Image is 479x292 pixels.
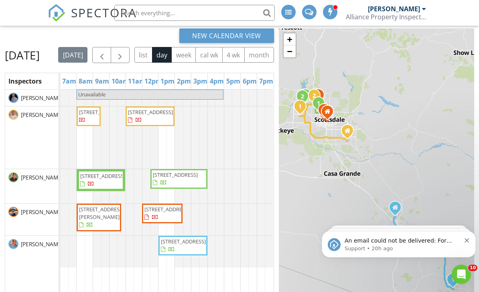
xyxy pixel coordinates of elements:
span: [PERSON_NAME] [19,111,65,119]
div: 12450 W Orangewood Ave, Glendale, AZ 85307 [300,106,305,111]
iframe: Intercom notifications message [319,214,479,270]
span: [PERSON_NAME] [19,240,65,248]
img: screenshot_20250805_at_12.27.40_pm.png [8,207,18,217]
h2: [DATE] [5,47,40,63]
span: [PERSON_NAME] [19,94,65,102]
button: cal wk [195,47,223,63]
span: [STREET_ADDRESS] [144,206,189,213]
i: 1 [298,104,301,109]
span: SPECTORA [71,4,137,21]
a: 8am [77,75,95,88]
a: 2pm [175,75,193,88]
a: 7pm [257,75,275,88]
div: [PERSON_NAME] [368,5,420,13]
span: [STREET_ADDRESS] [161,238,206,245]
button: [DATE] [58,47,87,63]
a: 11am [126,75,148,88]
img: screenshot_20240501_at_11.40.38_am.png [8,239,18,249]
a: 5pm [224,75,242,88]
i: 1 [451,277,454,282]
img: The Best Home Inspection Software - Spectora [48,4,65,22]
button: list [134,47,152,63]
div: 3632 W Oraibi Dr, Glendale, AZ 85308 [314,95,319,100]
span: [STREET_ADDRESS] [153,171,198,178]
div: 18488 E. Peachtree Blvd , Queen Creek AZ 85142 [347,131,352,135]
span: [STREET_ADDRESS][PERSON_NAME] [79,206,124,221]
span: Inspectors [8,77,42,86]
span: 10 [468,265,477,271]
span: [STREET_ADDRESS] [79,108,124,116]
button: Next day [111,47,130,63]
div: 420 W Yukon Dr 4, Phoenix, AZ 85027 [318,95,323,100]
a: Zoom in [284,33,296,45]
iframe: Intercom live chat [452,265,471,284]
button: 4 wk [222,47,245,63]
a: 4pm [208,75,226,88]
span: [STREET_ADDRESS] [80,172,125,180]
div: 2681 W Camino Del Medrano , Tucson AZ 85742 [395,207,400,212]
i: 2 [312,93,315,98]
a: 7am [60,75,78,88]
input: Search everything... [114,5,275,21]
a: Zoom out [284,45,296,57]
a: 1pm [158,75,177,88]
button: New Calendar View [179,29,274,43]
div: 10879 W Sack Dr, Sun City, AZ 85373 [302,96,307,101]
button: month [244,47,274,63]
a: 3pm [191,75,209,88]
button: day [152,47,172,63]
button: Previous day [92,47,111,63]
i: 1 [317,100,320,106]
a: SPECTORA [48,11,137,28]
button: week [171,47,196,63]
i: 2 [300,94,304,99]
a: 9am [93,75,111,88]
a: 12pm [142,75,164,88]
div: Alliance Property Inspections [346,13,426,21]
span: [PERSON_NAME] [19,208,65,216]
span: Unavailable [78,91,106,98]
img: screenshot_20240501_at_11.40.13_am.png [8,172,18,182]
img: 93ddf108015e4b21a1c651f77873c2ad.jpeg [8,93,18,103]
div: 10013 N 1st Dr, Phoenix, AZ 85021 [319,103,323,108]
span: [PERSON_NAME] [19,174,65,182]
a: 10am [110,75,131,88]
span: [STREET_ADDRESS] [128,108,173,116]
a: 6pm [241,75,259,88]
img: screenshot_20240501_at_11.39.29_am.png [8,110,18,120]
div: 5900 E Thomas Rd, Scottsdale AZ 85251 [327,111,332,116]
